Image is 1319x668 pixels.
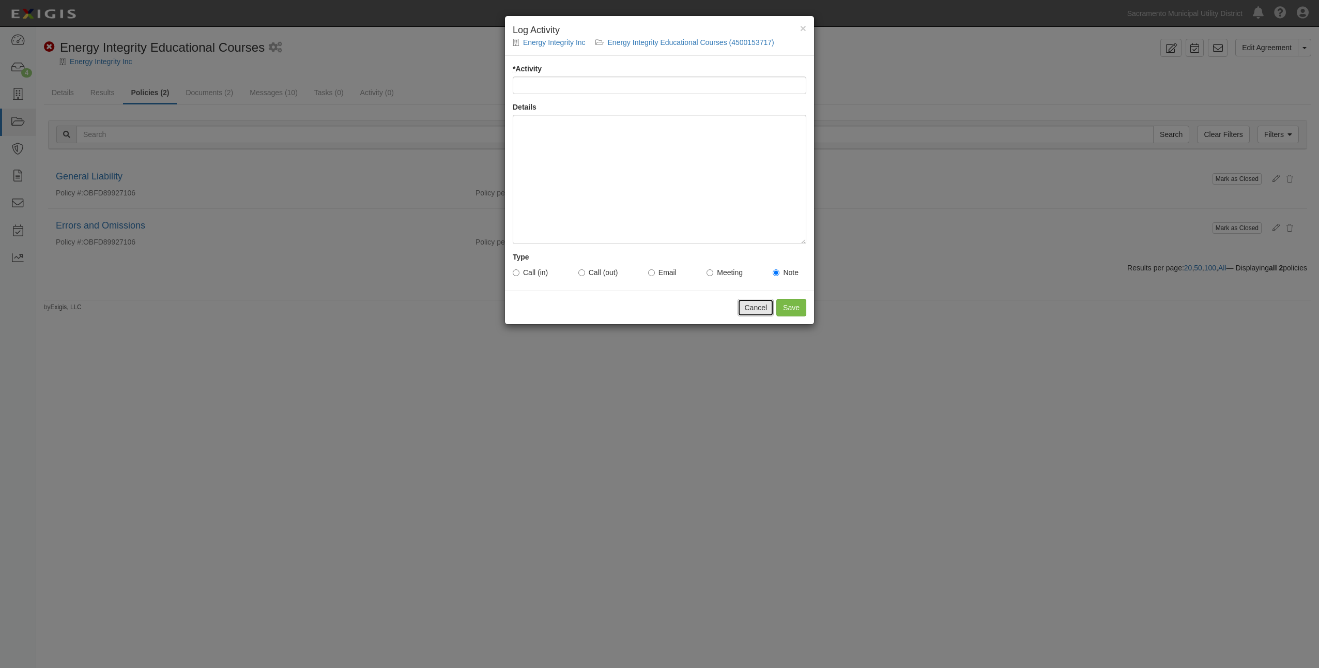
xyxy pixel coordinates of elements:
input: Save [776,299,806,316]
a: Energy Integrity Inc [523,38,586,47]
input: Note [773,269,779,276]
label: Call (out) [578,267,618,278]
label: Email [648,267,677,278]
a: Energy Integrity Educational Courses (4500153717) [608,38,774,47]
input: Meeting [707,269,713,276]
label: Call (in) [513,267,548,278]
span: × [800,22,806,34]
label: Meeting [707,267,743,278]
label: Type [513,252,529,262]
input: Email [648,269,655,276]
label: Activity [513,64,542,74]
input: Call (out) [578,269,585,276]
label: Note [773,267,799,278]
h4: Log Activity [513,24,806,37]
input: Call (in) [513,269,519,276]
button: Close [800,23,806,34]
label: Details [513,102,536,112]
abbr: required [513,65,515,73]
button: Cancel [738,299,774,316]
